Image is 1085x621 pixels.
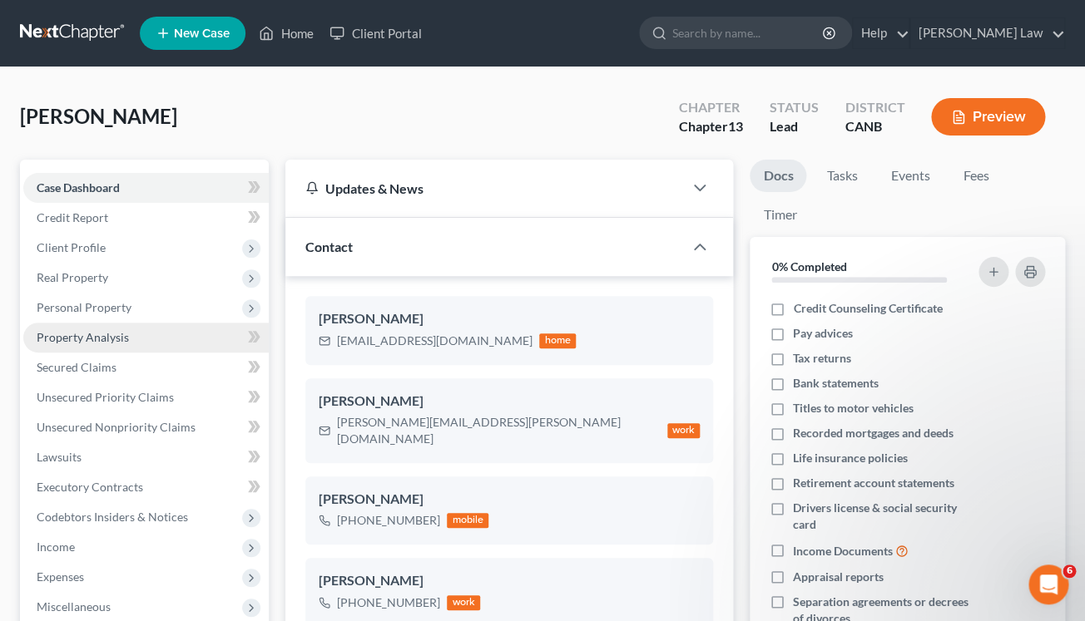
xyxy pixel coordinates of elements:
span: Recorded mortgages and deeds [793,425,954,441]
span: 6 [1063,564,1076,578]
div: [PHONE_NUMBER] [337,594,440,611]
a: Fees [949,160,1003,192]
span: Retirement account statements [793,475,954,491]
span: Lawsuits [37,450,82,464]
span: Codebtors Insiders & Notices [37,510,188,524]
div: CANB [845,117,904,136]
span: [PERSON_NAME] [20,104,177,128]
span: Life insurance policies [793,450,908,466]
span: Titles to motor vehicles [793,400,914,416]
span: Secured Claims [37,360,116,374]
a: Property Analysis [23,323,269,352]
a: Executory Contracts [23,472,269,502]
div: work [447,595,480,610]
span: Expenses [37,569,84,584]
div: [PERSON_NAME][EMAIL_ADDRESS][PERSON_NAME][DOMAIN_NAME] [337,414,661,447]
span: Appraisal reports [793,569,884,585]
div: [EMAIL_ADDRESS][DOMAIN_NAME] [337,333,533,349]
span: Income [37,540,75,554]
a: Home [250,18,321,48]
a: Events [877,160,943,192]
div: District [845,98,904,117]
div: Updates & News [305,180,663,197]
a: Secured Claims [23,352,269,382]
div: Chapter [678,117,742,136]
span: 13 [727,118,742,134]
span: Unsecured Nonpriority Claims [37,420,196,434]
a: Case Dashboard [23,173,269,203]
span: Drivers license & social security card [793,500,972,533]
iframe: Intercom live chat [1028,564,1068,604]
div: Lead [769,117,818,136]
div: mobile [447,513,488,528]
span: Income Documents [793,543,893,559]
div: Status [769,98,818,117]
div: [PERSON_NAME] [319,392,700,412]
span: Pay advices [793,325,853,342]
span: Credit Report [37,210,108,224]
span: Case Dashboard [37,180,120,195]
a: Help [853,18,909,48]
a: Docs [750,160,806,192]
span: Property Analysis [37,330,129,344]
input: Search by name... [672,17,825,48]
a: Tasks [813,160,870,192]
span: Contact [305,239,353,254]
a: Unsecured Nonpriority Claims [23,412,269,442]
span: Executory Contracts [37,480,143,494]
button: Preview [931,98,1045,136]
a: Unsecured Priority Claims [23,382,269,412]
a: Timer [750,199,810,231]
span: Unsecured Priority Claims [37,390,174,404]
div: [PHONE_NUMBER] [337,512,440,529]
a: [PERSON_NAME] Law [910,18,1064,48]
div: [PERSON_NAME] [319,490,700,510]
a: Lawsuits [23,442,269,472]
span: Bank statements [793,375,879,392]
div: [PERSON_NAME] [319,571,700,591]
div: [PERSON_NAME] [319,309,700,329]
a: Client Portal [321,18,429,48]
strong: 0% Completed [771,259,846,274]
span: Real Property [37,270,108,284]
span: Miscellaneous [37,599,111,614]
span: Credit Counseling Certificate [793,300,942,317]
span: Tax returns [793,350,851,367]
div: Chapter [678,98,742,117]
a: Credit Report [23,203,269,233]
div: work [667,423,701,438]
span: Personal Property [37,300,131,314]
span: Client Profile [37,240,106,254]
span: New Case [174,27,230,40]
div: home [539,333,576,348]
